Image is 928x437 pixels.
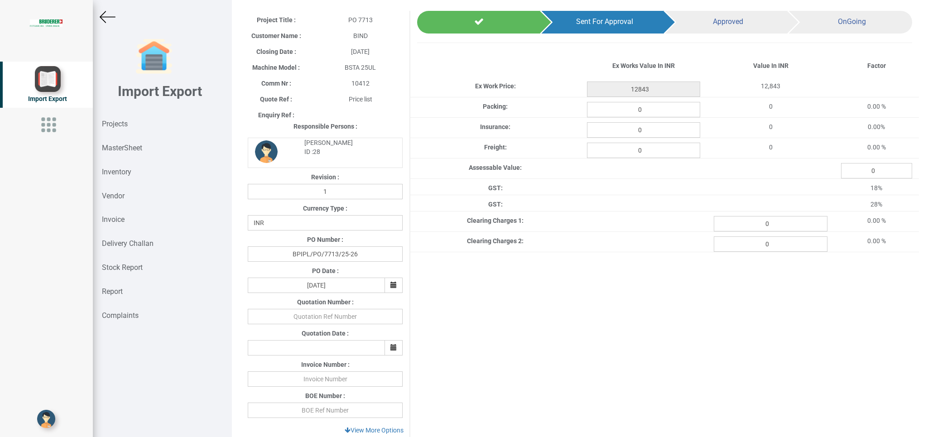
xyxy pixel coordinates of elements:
label: Enquiry Ref : [258,110,294,120]
span: 18% [870,184,882,192]
label: Machine Model : [252,63,300,72]
img: garage-closed.png [136,38,172,75]
label: Quotation Date : [302,329,349,338]
strong: Report [102,287,123,296]
span: 0.00 % [867,237,886,245]
input: Invoice Number [248,371,403,387]
span: 0.00 % [867,103,886,110]
strong: Invoice [102,215,125,224]
label: Closing Date : [256,47,296,56]
span: Sent For Approval [576,17,633,26]
strong: Vendor [102,192,125,200]
label: GST: [488,183,503,192]
span: Import Export [28,95,67,102]
input: BOE Ref Number [248,403,403,418]
label: Ex Works Value In INR [612,61,675,70]
input: PO Number [248,246,403,262]
label: Comm Nr : [261,79,291,88]
label: Revision : [311,173,339,182]
label: Value In INR [753,61,789,70]
span: BIND [353,32,368,39]
label: Freight: [484,143,507,152]
span: 0.00 % [867,217,886,224]
label: Responsible Persons : [293,122,357,131]
span: BSTA 25UL [345,64,376,71]
strong: Complaints [102,311,139,320]
span: 0.00% [868,123,885,130]
span: 12,843 [761,82,780,90]
label: Factor [867,61,886,70]
strong: MasterSheet [102,144,142,152]
strong: Inventory [102,168,131,176]
label: BOE Number : [305,391,345,400]
label: PO Date : [312,266,339,275]
span: Approved [713,17,743,26]
label: PO Number : [307,235,343,244]
span: 0.00 % [867,144,886,151]
strong: 28 [313,148,320,155]
label: Insurance: [480,122,510,131]
label: Quote Ref : [260,95,292,104]
strong: Delivery Challan [102,239,154,248]
label: Packing: [483,102,508,111]
label: Clearing Charges 2: [467,236,524,245]
span: 0 [769,103,773,110]
label: Customer Name : [251,31,301,40]
b: Import Export [118,83,202,99]
input: Revision [248,184,403,199]
span: 0 [769,123,773,130]
input: Quotation Ref Number [248,309,403,324]
label: Clearing Charges 1: [467,216,524,225]
label: GST: [488,200,503,209]
span: 10412 [351,80,370,87]
img: DP [255,140,278,163]
span: PO 7713 [348,16,373,24]
label: Invoice Number : [301,360,350,369]
label: Project Title : [257,15,296,24]
span: 28% [870,201,882,208]
label: Assessable Value: [469,163,522,172]
label: Ex Work Price: [475,82,516,91]
label: Quotation Number : [297,298,354,307]
span: [DATE] [351,48,370,55]
strong: Projects [102,120,128,128]
div: [PERSON_NAME] ID : [298,138,396,156]
span: Price list [349,96,372,103]
span: 0 [769,144,773,151]
strong: Stock Report [102,263,143,272]
label: Currency Type : [303,204,347,213]
span: OnGoing [838,17,866,26]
